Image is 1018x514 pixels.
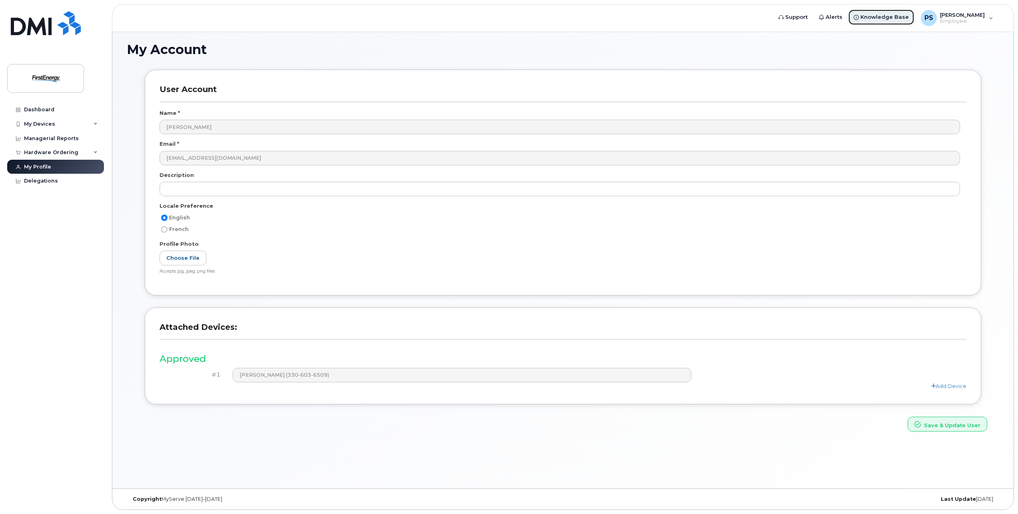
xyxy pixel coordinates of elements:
[160,109,180,117] label: Name *
[709,496,999,502] div: [DATE]
[166,371,221,378] h4: #1
[127,42,999,56] h1: My Account
[908,417,987,432] button: Save & Update User
[160,171,194,179] label: Description
[169,226,189,232] span: French
[160,202,213,210] label: Locale Preference
[941,496,976,502] strong: Last Update
[160,354,966,364] h3: Approved
[931,383,966,389] a: Add Device
[160,140,179,148] label: Email *
[161,215,168,221] input: English
[160,251,206,265] label: Choose File
[133,496,162,502] strong: Copyright
[160,322,966,339] h3: Attached Devices:
[160,269,960,275] div: Accepts jpg, jpeg, png files
[169,215,190,221] span: English
[983,479,1012,508] iframe: Messenger Launcher
[160,240,199,248] label: Profile Photo
[160,84,966,102] h3: User Account
[161,226,168,233] input: French
[127,496,417,502] div: MyServe [DATE]–[DATE]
